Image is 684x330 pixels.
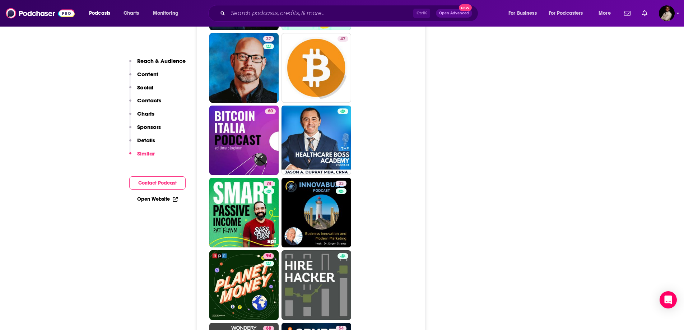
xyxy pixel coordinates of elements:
[340,36,345,43] span: 47
[215,5,485,22] div: Search podcasts, credits, & more...
[137,150,155,157] p: Similar
[266,36,271,43] span: 37
[594,8,620,19] button: open menu
[659,5,675,21] span: Logged in as Jeremiah_lineberger11
[436,9,472,18] button: Open AdvancedNew
[459,4,472,11] span: New
[137,71,158,78] p: Content
[209,33,279,103] a: 37
[336,181,346,186] a: 33
[89,8,110,18] span: Podcasts
[124,8,139,18] span: Charts
[6,6,75,20] img: Podchaser - Follow, Share and Rate Podcasts
[129,97,161,110] button: Contacts
[621,7,633,19] a: Show notifications dropdown
[263,36,274,42] a: 37
[137,110,154,117] p: Charts
[137,124,161,130] p: Sponsors
[153,8,178,18] span: Monitoring
[268,108,273,115] span: 60
[137,97,161,104] p: Contacts
[549,8,583,18] span: For Podcasters
[129,57,186,71] button: Reach & Audience
[209,178,279,247] a: 74
[137,137,155,144] p: Details
[439,11,469,15] span: Open Advanced
[148,8,188,19] button: open menu
[209,106,279,175] a: 60
[599,8,611,18] span: More
[639,7,650,19] a: Show notifications dropdown
[209,250,279,320] a: 94
[265,108,276,114] a: 60
[137,57,186,64] p: Reach & Audience
[508,8,537,18] span: For Business
[137,196,178,202] a: Open Website
[264,181,274,186] a: 74
[338,36,348,42] a: 47
[119,8,143,19] a: Charts
[413,9,430,18] span: Ctrl K
[84,8,120,19] button: open menu
[659,5,675,21] img: User Profile
[263,253,274,259] a: 94
[281,178,351,247] a: 33
[339,180,344,187] span: 33
[129,71,158,84] button: Content
[281,33,351,103] a: 47
[129,84,153,97] button: Social
[137,84,153,91] p: Social
[129,110,154,124] button: Charts
[659,5,675,21] button: Show profile menu
[544,8,594,19] button: open menu
[660,291,677,308] div: Open Intercom Messenger
[503,8,546,19] button: open menu
[266,252,271,260] span: 94
[129,124,161,137] button: Sponsors
[129,150,155,163] button: Similar
[228,8,413,19] input: Search podcasts, credits, & more...
[129,176,186,190] button: Contact Podcast
[266,180,271,187] span: 74
[129,137,155,150] button: Details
